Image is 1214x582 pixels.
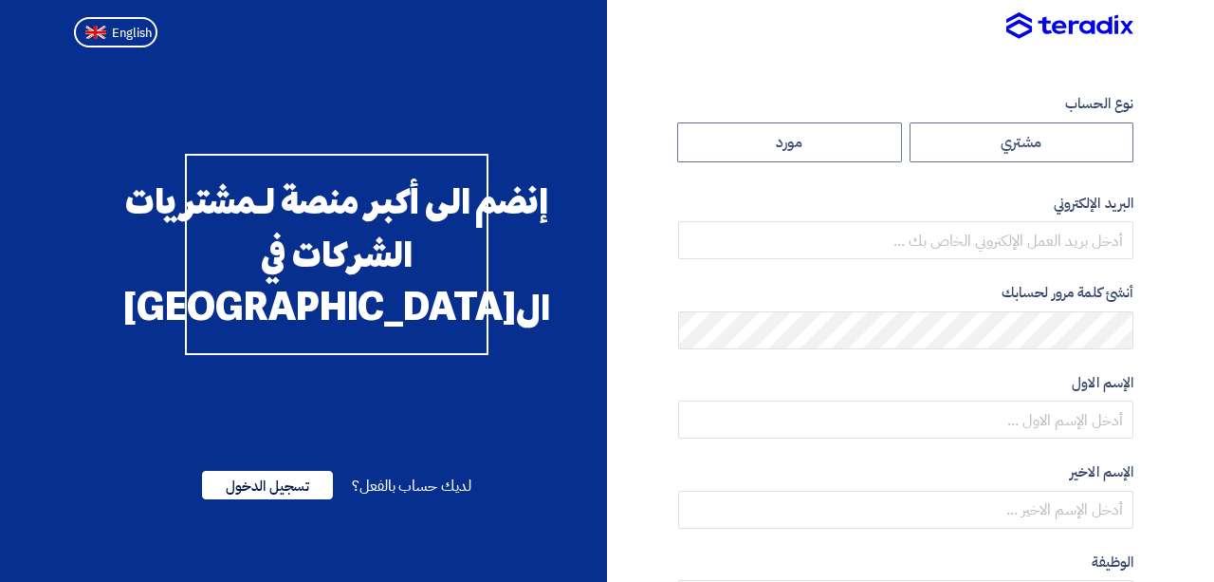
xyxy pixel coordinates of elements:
[1006,12,1133,41] img: Teradix logo
[202,475,333,498] a: تسجيل الدخول
[112,27,152,40] span: English
[678,401,1133,439] input: أدخل الإسم الاول ...
[352,475,470,498] span: لديك حساب بالفعل؟
[677,122,902,162] label: مورد
[74,17,157,47] button: English
[678,93,1133,115] label: نوع الحساب
[678,221,1133,259] input: أدخل بريد العمل الإلكتروني الخاص بك ...
[678,461,1133,483] label: الإسم الاخير
[678,282,1133,304] label: أنشئ كلمة مرور لحسابك
[202,471,333,499] span: تسجيل الدخول
[678,372,1133,394] label: الإسم الاول
[85,26,106,40] img: en-US.png
[678,552,1133,573] label: الوظيفة
[678,491,1133,529] input: أدخل الإسم الاخير ...
[678,193,1133,215] label: البريد الإلكتروني
[910,122,1134,162] label: مشتري
[185,154,488,355] div: إنضم الى أكبر منصة لـمشتريات الشركات في ال[GEOGRAPHIC_DATA]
